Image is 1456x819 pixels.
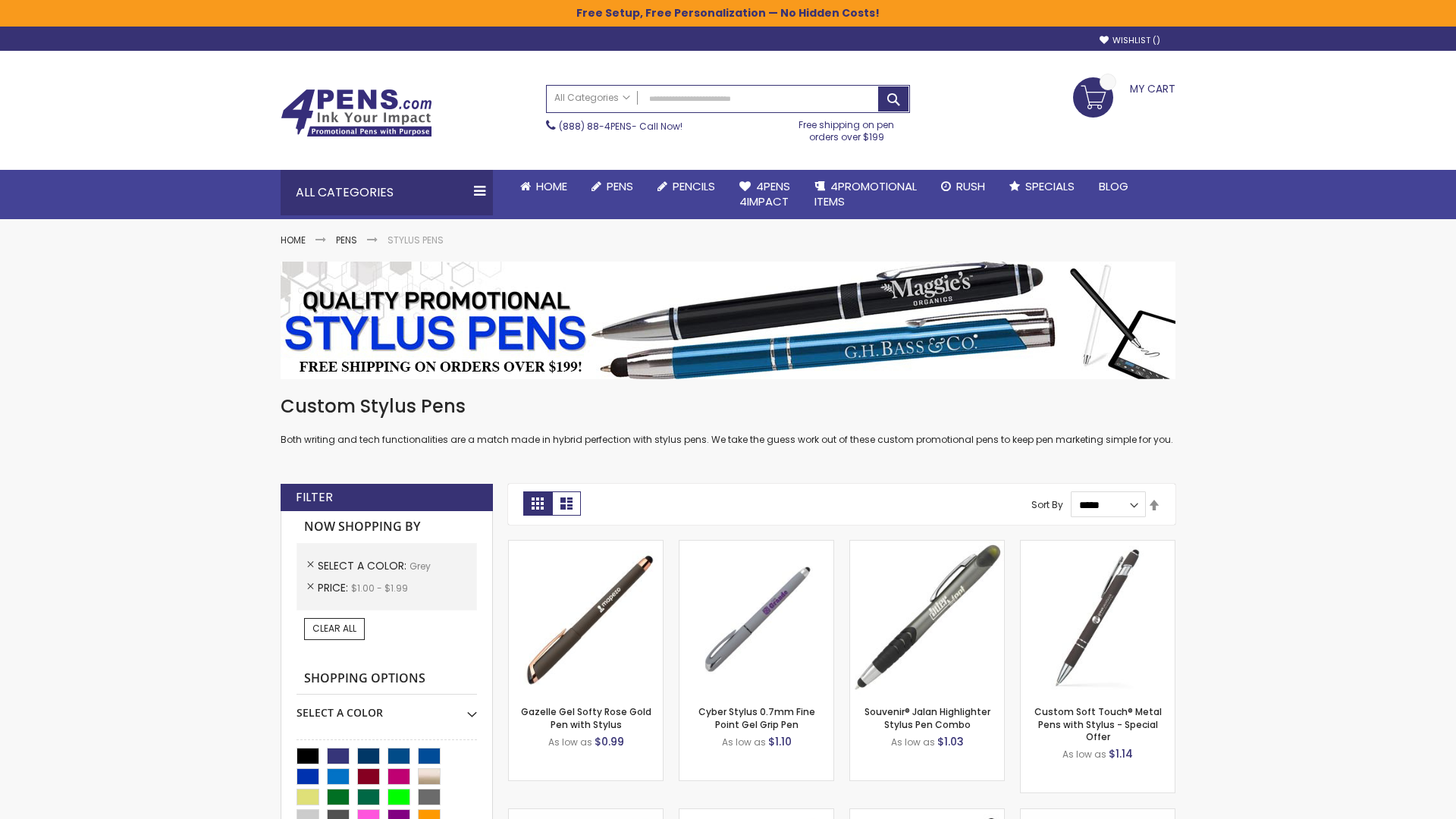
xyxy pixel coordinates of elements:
[351,582,408,595] span: $1.00 - $1.99
[1021,540,1175,553] a: Custom Soft Touch® Metal Pens with Stylus-Grey
[937,734,964,749] span: $1.03
[673,178,715,194] span: Pencils
[698,705,815,730] a: Cyber Stylus 0.7mm Fine Point Gel Grip Pen
[281,394,1175,419] h1: Custom Stylus Pens
[409,560,431,573] span: Grey
[296,489,333,506] strong: Filter
[304,618,365,639] a: Clear All
[1031,498,1063,511] label: Sort By
[864,705,990,730] a: Souvenir® Jalan Highlighter Stylus Pen Combo
[1099,178,1128,194] span: Blog
[548,736,592,748] span: As low as
[1021,541,1175,695] img: Custom Soft Touch® Metal Pens with Stylus-Grey
[768,734,792,749] span: $1.10
[554,92,630,104] span: All Categories
[509,541,663,695] img: Gazelle Gel Softy Rose Gold Pen with Stylus-Grey
[318,558,409,573] span: Select A Color
[802,170,929,219] a: 4PROMOTIONALITEMS
[281,89,432,137] img: 4Pens Custom Pens and Promotional Products
[281,262,1175,379] img: Stylus Pens
[336,234,357,246] a: Pens
[722,736,766,748] span: As low as
[281,394,1175,447] div: Both writing and tech functionalities are a match made in hybrid perfection with stylus pens. We ...
[595,734,624,749] span: $0.99
[850,540,1004,553] a: Souvenir® Jalan Highlighter Stylus Pen Combo-Grey
[547,86,638,111] a: All Categories
[523,491,552,516] strong: Grid
[1087,170,1141,203] a: Blog
[297,695,477,720] div: Select A Color
[645,170,727,203] a: Pencils
[388,234,444,246] strong: Stylus Pens
[312,622,356,635] span: Clear All
[679,540,833,553] a: Cyber Stylus 0.7mm Fine Point Gel Grip Pen-Grey
[536,178,567,194] span: Home
[929,170,997,203] a: Rush
[679,541,833,695] img: Cyber Stylus 0.7mm Fine Point Gel Grip Pen-Grey
[521,705,651,730] a: Gazelle Gel Softy Rose Gold Pen with Stylus
[783,113,911,143] div: Free shipping on pen orders over $199
[850,541,1004,695] img: Souvenir® Jalan Highlighter Stylus Pen Combo-Grey
[281,170,493,215] div: All Categories
[508,170,579,203] a: Home
[814,178,917,209] span: 4PROMOTIONAL ITEMS
[1109,746,1133,761] span: $1.14
[956,178,985,194] span: Rush
[1062,748,1106,761] span: As low as
[297,511,477,543] strong: Now Shopping by
[559,120,632,133] a: (888) 88-4PENS
[281,234,306,246] a: Home
[1100,35,1160,46] a: Wishlist
[997,170,1087,203] a: Specials
[727,170,802,219] a: 4Pens4impact
[559,120,682,133] span: - Call Now!
[891,736,935,748] span: As low as
[579,170,645,203] a: Pens
[297,663,477,695] strong: Shopping Options
[607,178,633,194] span: Pens
[318,580,351,595] span: Price
[1025,178,1075,194] span: Specials
[509,540,663,553] a: Gazelle Gel Softy Rose Gold Pen with Stylus-Grey
[1034,705,1162,742] a: Custom Soft Touch® Metal Pens with Stylus - Special Offer
[739,178,790,209] span: 4Pens 4impact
